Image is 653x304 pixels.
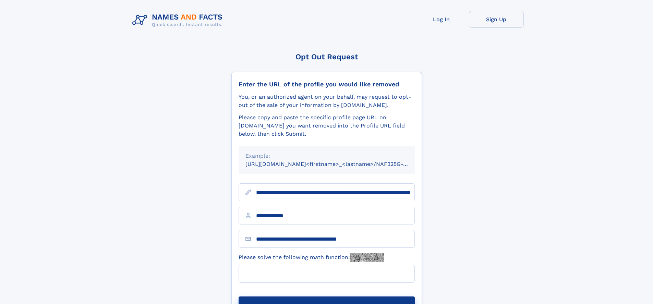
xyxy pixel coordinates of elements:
[239,253,384,262] label: Please solve the following math function:
[245,161,428,167] small: [URL][DOMAIN_NAME]<firstname>_<lastname>/NAF325G-xxxxxxxx
[239,81,415,88] div: Enter the URL of the profile you would like removed
[130,11,228,29] img: Logo Names and Facts
[469,11,524,28] a: Sign Up
[231,52,422,61] div: Opt Out Request
[239,93,415,109] div: You, or an authorized agent on your behalf, may request to opt-out of the sale of your informatio...
[245,152,408,160] div: Example:
[414,11,469,28] a: Log In
[239,113,415,138] div: Please copy and paste the specific profile page URL on [DOMAIN_NAME] you want removed into the Pr...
